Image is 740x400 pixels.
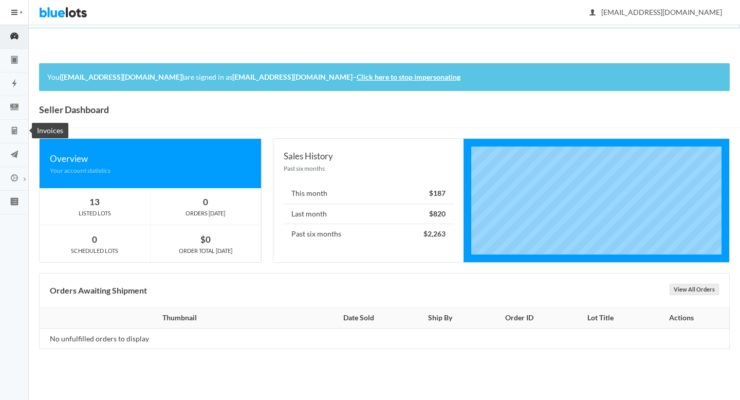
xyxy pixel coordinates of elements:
th: Order ID [477,308,561,329]
li: Last month [284,204,453,225]
b: Orders Awaiting Shipment [50,285,147,295]
td: No unfulfilled orders to display [40,329,314,349]
strong: ([EMAIL_ADDRESS][DOMAIN_NAME]) [60,72,184,81]
th: Thumbnail [40,308,314,329]
div: SCHEDULED LOTS [40,246,150,256]
th: Date Sold [314,308,403,329]
a: View All Orders [670,284,719,295]
div: Sales History [284,149,453,163]
strong: 13 [89,196,100,207]
ion-icon: person [587,8,598,18]
div: Overview [50,152,251,166]
th: Lot Title [561,308,640,329]
div: ORDERS [DATE] [151,209,261,218]
div: ORDER TOTAL [DATE] [151,246,261,256]
th: Actions [640,308,729,329]
strong: 0 [203,196,208,207]
strong: $2,263 [423,229,446,238]
div: LISTED LOTS [40,209,150,218]
strong: $187 [429,189,446,197]
h1: Seller Dashboard [39,102,109,117]
li: This month [284,184,453,204]
strong: $820 [429,209,446,218]
p: You are signed in as – [47,71,721,83]
strong: $0 [200,234,211,245]
div: Your account statistics [50,166,251,175]
li: Past six months [284,224,453,244]
strong: 0 [92,234,97,245]
a: Click here to stop impersonating [357,72,460,81]
div: Invoices [32,123,68,138]
strong: [EMAIL_ADDRESS][DOMAIN_NAME] [232,72,353,81]
div: Past six months [284,163,453,173]
th: Ship By [403,308,477,329]
span: [EMAIL_ADDRESS][DOMAIN_NAME] [590,8,722,16]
